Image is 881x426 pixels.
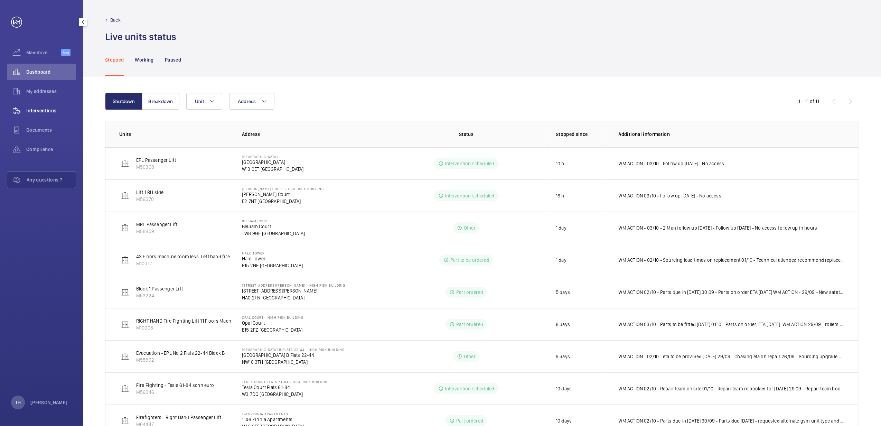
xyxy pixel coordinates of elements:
[242,251,303,255] p: Halo Tower
[61,49,71,56] span: Beta
[165,56,181,63] p: Paused
[105,56,124,63] p: Stopped
[242,219,305,223] p: Beldam Court
[242,391,329,398] p: W3 7DQ [GEOGRAPHIC_DATA]
[136,196,164,203] p: M56070
[121,320,129,328] img: elevator.svg
[15,399,21,406] p: TH
[121,159,129,168] img: elevator.svg
[556,289,570,296] p: 5 days
[186,93,222,110] button: Unit
[26,146,76,153] span: Compliance
[136,285,183,292] p: Block 1 Passenger Lift
[26,49,61,56] span: Maximize
[121,352,129,361] img: elevator.svg
[556,131,608,138] p: Stopped since
[619,417,845,424] p: WM ACTION 02/10 - Parts due in [DATE] 30/09 - Parts due [DATE] - requested alternate gsm unit typ...
[136,292,183,299] p: M53224
[136,350,225,356] p: Evacuation - EPL No 2 Flats 22-44 Block B
[121,256,129,264] img: elevator.svg
[464,353,476,360] p: Other
[619,160,724,167] p: WM ACTION - 03/10 - Follow up [DATE] - No access
[456,417,483,424] p: Part ordered
[136,382,214,389] p: Fire Fighting - Tesla 61-84 schn euro
[121,385,129,393] img: elevator.svg
[136,389,214,396] p: M56046
[26,107,76,114] span: Interventions
[142,93,179,110] button: Breakdown
[464,224,476,231] p: Other
[242,384,329,391] p: Tesla Court Flats 61-84
[242,294,345,301] p: HA0 2FN [GEOGRAPHIC_DATA]
[242,230,305,237] p: TW8 9GE [GEOGRAPHIC_DATA]
[242,191,324,198] p: [PERSON_NAME] Court
[242,159,304,166] p: [GEOGRAPHIC_DATA]
[121,192,129,200] img: elevator.svg
[121,288,129,296] img: elevator.svg
[121,224,129,232] img: elevator.svg
[242,131,388,138] p: Address
[136,221,177,228] p: MRL Passenger Lift
[242,262,303,269] p: E15 2NE [GEOGRAPHIC_DATA]
[242,359,345,365] p: NW10 3TH [GEOGRAPHIC_DATA]
[26,88,76,95] span: My addresses
[456,289,483,296] p: Part ordered
[136,317,260,324] p: RIGHT HAND Fire Fighting Lift 11 Floors Machine Roomless
[242,380,329,384] p: Tesla Court Flats 61-84 - High Risk Building
[136,164,176,170] p: M50368
[27,176,76,183] span: Any questions ?
[242,412,304,416] p: 1-46 Zinnia Apartments
[556,417,572,424] p: 10 days
[556,192,564,199] p: 16 h
[242,315,303,319] p: Opal Court - High Risk Building
[445,385,495,392] p: Intervention scheduled
[136,228,177,235] p: M58859
[30,399,68,406] p: [PERSON_NAME]
[110,17,121,24] p: Back
[238,99,256,104] span: Address
[556,385,572,392] p: 10 days
[619,224,817,231] p: WM ACTION - 03/10 - 2 Man follow up [DATE] - Follow up [DATE] - No access follow up in hours
[619,257,845,263] p: WM ACTION - 02/10 - Sourcing lead times on replacement 01/10 - Technical attended recommend repla...
[556,257,566,263] p: 1 day
[242,283,345,287] p: [STREET_ADDRESS][PERSON_NAME] - High Risk Building
[105,93,142,110] button: Shutdown
[242,319,303,326] p: Opal Court
[242,352,345,359] p: [GEOGRAPHIC_DATA] B Flats 22-44
[136,189,164,196] p: Lift 1 RH side
[242,348,345,352] p: [GEOGRAPHIC_DATA] B Flats 22-44 - High Risk Building
[136,157,176,164] p: EPL Passenger Lift
[556,160,564,167] p: 10 h
[242,416,304,423] p: 1-46 Zinnia Apartments
[229,93,274,110] button: Address
[445,192,495,199] p: Intervention scheduled
[619,321,845,328] p: WM ACTION 03/10 - Parts to be fitted [DATE] 01.10 - Parts on order, ETA [DATE]. WM ACTION 29/09 -...
[242,166,304,173] p: W13 0ET [GEOGRAPHIC_DATA]
[105,30,176,43] h1: Live units status
[556,321,570,328] p: 6 days
[136,414,221,421] p: Firefighters - Right Hand Passenger Lift
[619,353,845,360] p: WM ACTION - 02/10 - eta to be provided [DATE] 29/09 - Chasing eta on repair 26/09 - Sourcing upgr...
[136,260,245,267] p: M10012
[393,131,540,138] p: Status
[136,253,245,260] p: 43 Floors machine room less. Left hand fire fighter
[242,223,305,230] p: Beldam Court
[121,417,129,425] img: elevator.svg
[26,68,76,75] span: Dashboard
[619,385,845,392] p: WM ACTION 02/10 - Repair team on site 01/10 - Repair team re booked for [DATE] 29.09 - Repair tea...
[242,255,303,262] p: Halo Tower
[136,324,260,331] p: M10008
[26,127,76,133] span: Documents
[242,155,304,159] p: [GEOGRAPHIC_DATA]
[556,353,570,360] p: 9 days
[242,287,345,294] p: [STREET_ADDRESS][PERSON_NAME]
[619,289,845,296] p: WM ACTION 02/10 - Parts due in [DATE] 30.09 - Parts on order ETA [DATE] WM ACTION - 29/09 - New s...
[242,187,324,191] p: [PERSON_NAME] Court - High Risk Building
[556,224,566,231] p: 1 day
[619,192,721,199] p: WM ACTION 03/10 - Follow up [DATE] - No access
[135,56,153,63] p: Working
[445,160,495,167] p: Intervention scheduled
[798,98,819,105] div: 1 – 11 of 11
[195,99,204,104] span: Unit
[450,257,489,263] p: Part to be ordered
